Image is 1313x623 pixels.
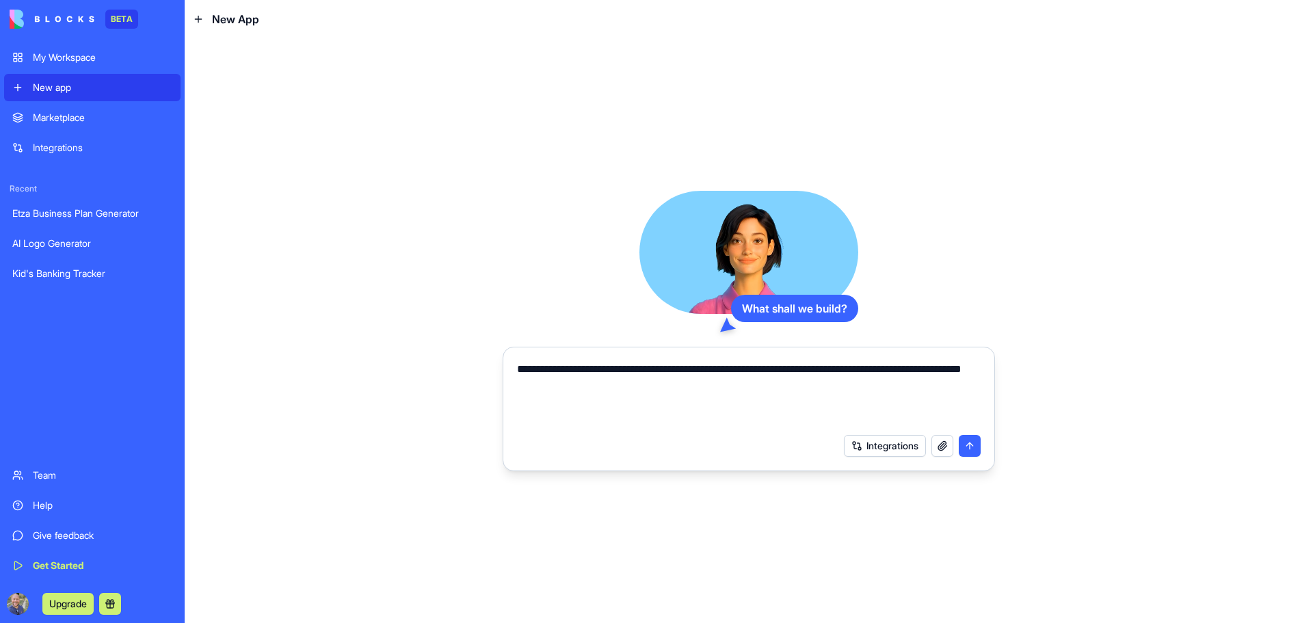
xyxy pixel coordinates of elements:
div: What shall we build? [731,295,858,322]
button: Upgrade [42,593,94,615]
div: Get Started [33,559,172,572]
span: Recent [4,183,181,194]
a: New app [4,74,181,101]
button: Integrations [844,435,926,457]
a: My Workspace [4,44,181,71]
a: BETA [10,10,138,29]
div: My Workspace [33,51,172,64]
div: Integrations [33,141,172,155]
a: Etza Business Plan Generator [4,200,181,227]
a: Give feedback [4,522,181,549]
div: BETA [105,10,138,29]
div: Help [33,499,172,512]
div: Team [33,468,172,482]
a: Upgrade [42,596,94,610]
a: Marketplace [4,104,181,131]
a: Kid's Banking Tracker [4,260,181,287]
div: Give feedback [33,529,172,542]
a: Help [4,492,181,519]
img: ACg8ocIBv2xUw5HL-81t5tGPgmC9Ph1g_021R3Lypww5hRQve9x1lELB=s96-c [7,593,29,615]
a: AI Logo Generator [4,230,181,257]
div: Marketplace [33,111,172,124]
div: Etza Business Plan Generator [12,207,172,220]
div: AI Logo Generator [12,237,172,250]
span: New App [212,11,259,27]
div: New app [33,81,172,94]
a: Integrations [4,134,181,161]
img: logo [10,10,94,29]
div: Kid's Banking Tracker [12,267,172,280]
a: Get Started [4,552,181,579]
a: Team [4,462,181,489]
